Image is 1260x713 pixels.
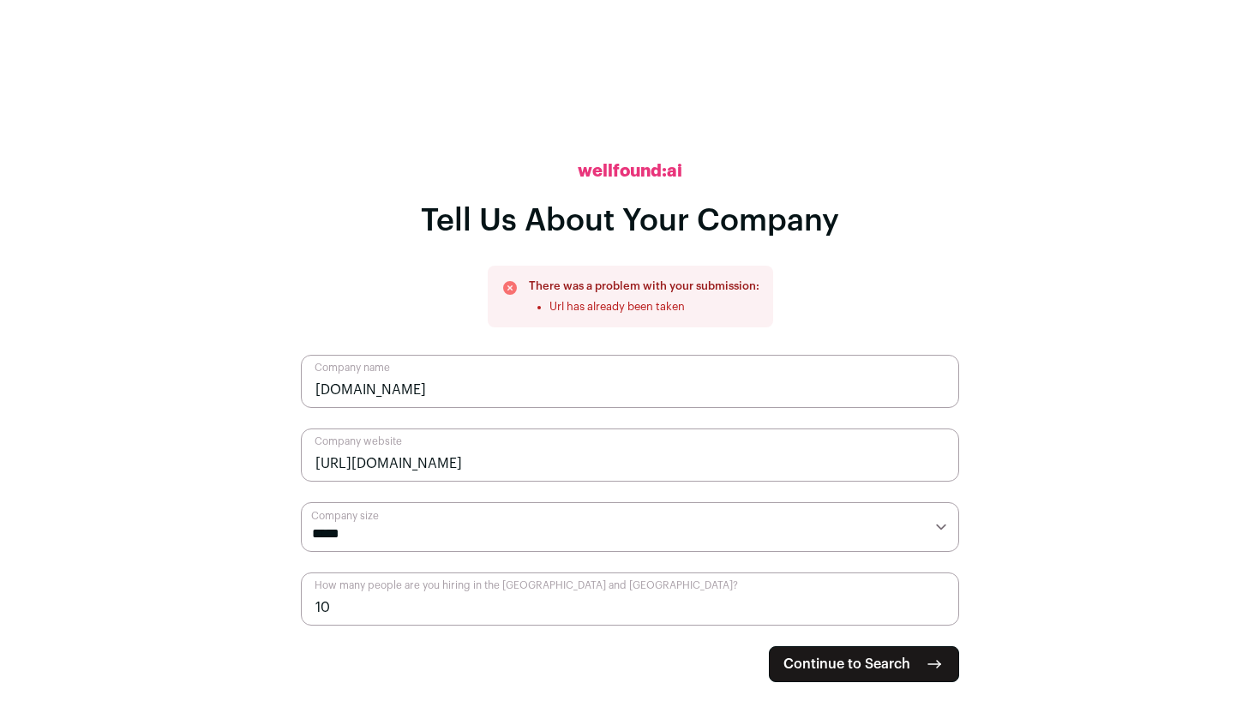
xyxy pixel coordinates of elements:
input: Company website [301,428,959,482]
li: Url has already been taken [549,300,759,314]
input: How many people are you hiring in the US and Canada? [301,572,959,626]
button: Continue to Search [769,646,959,682]
h1: Tell Us About Your Company [421,204,839,238]
h2: wellfound:ai [578,159,682,183]
input: Company name [301,355,959,408]
span: Continue to Search [783,654,910,674]
h3: There was a problem with your submission: [529,279,759,293]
